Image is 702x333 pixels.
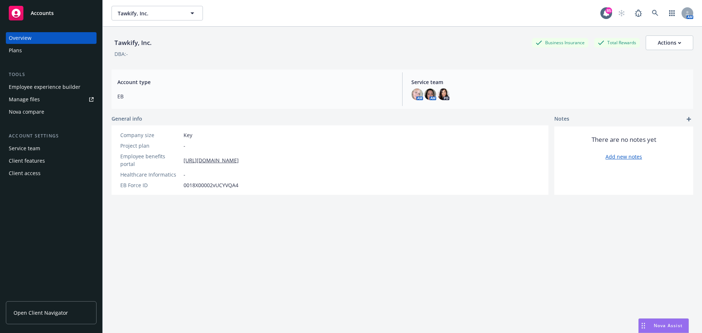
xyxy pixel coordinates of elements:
[9,143,40,154] div: Service team
[6,45,97,56] a: Plans
[684,115,693,124] a: add
[112,38,155,48] div: Tawkify, Inc.
[9,106,44,118] div: Nova compare
[631,6,646,20] a: Report a Bug
[184,156,239,164] a: [URL][DOMAIN_NAME]
[14,309,68,317] span: Open Client Navigator
[112,6,203,20] button: Tawkify, Inc.
[532,38,588,47] div: Business Insurance
[592,135,656,144] span: There are no notes yet
[6,132,97,140] div: Account settings
[114,50,128,58] div: DBA: -
[9,167,41,179] div: Client access
[605,153,642,160] a: Add new notes
[120,181,181,189] div: EB Force ID
[639,319,648,333] div: Drag to move
[648,6,663,20] a: Search
[665,6,679,20] a: Switch app
[184,131,192,139] span: Key
[117,92,393,100] span: EB
[438,88,449,100] img: photo
[614,6,629,20] a: Start snowing
[9,81,80,93] div: Employee experience builder
[594,38,640,47] div: Total Rewards
[112,115,142,122] span: General info
[9,94,40,105] div: Manage files
[6,143,97,154] a: Service team
[554,115,569,124] span: Notes
[117,78,393,86] span: Account type
[120,131,181,139] div: Company size
[9,45,22,56] div: Plans
[9,32,31,44] div: Overview
[6,71,97,78] div: Tools
[120,171,181,178] div: Healthcare Informatics
[424,88,436,100] img: photo
[411,88,423,100] img: photo
[411,78,687,86] span: Service team
[118,10,181,17] span: Tawkify, Inc.
[646,35,693,50] button: Actions
[120,152,181,168] div: Employee benefits portal
[6,32,97,44] a: Overview
[6,106,97,118] a: Nova compare
[184,181,238,189] span: 0018X00002vUCYVQA4
[638,318,689,333] button: Nova Assist
[6,155,97,167] a: Client features
[6,81,97,93] a: Employee experience builder
[184,171,185,178] span: -
[6,3,97,23] a: Accounts
[654,322,683,329] span: Nova Assist
[658,36,681,50] div: Actions
[9,155,45,167] div: Client features
[184,142,185,150] span: -
[605,7,612,14] div: 85
[120,142,181,150] div: Project plan
[31,10,54,16] span: Accounts
[6,94,97,105] a: Manage files
[6,167,97,179] a: Client access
